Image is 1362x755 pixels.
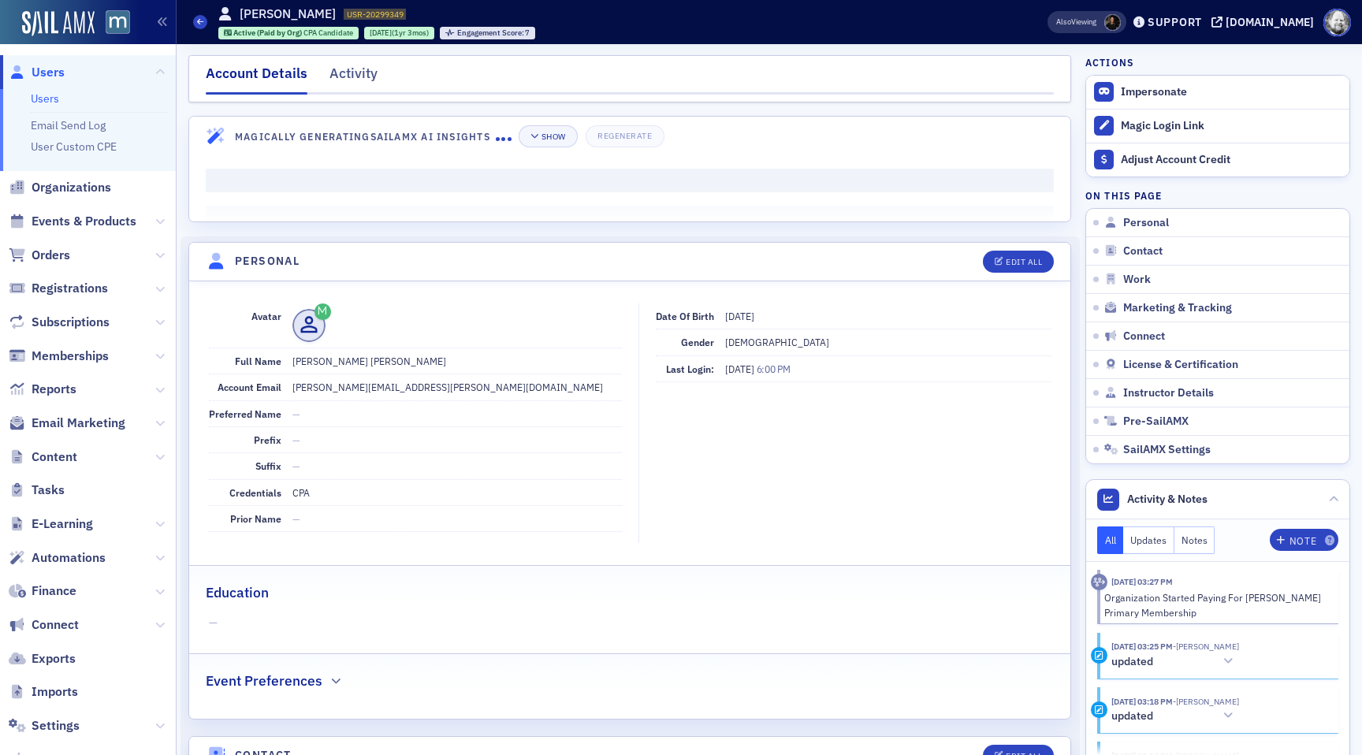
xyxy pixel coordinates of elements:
[9,683,78,701] a: Imports
[370,28,429,38] div: (1yr 3mos)
[1123,415,1189,429] span: Pre-SailAMX
[235,355,281,367] span: Full Name
[206,582,269,603] h2: Education
[1104,590,1327,619] div: Organization Started Paying For [PERSON_NAME] Primary Membership
[32,515,93,533] span: E-Learning
[292,433,300,446] span: —
[218,381,281,393] span: Account Email
[251,310,281,322] span: Avatar
[1111,708,1239,724] button: updated
[206,671,322,691] h2: Event Preferences
[292,459,300,472] span: —
[32,482,65,499] span: Tasks
[9,179,111,196] a: Organizations
[292,348,622,374] dd: [PERSON_NAME] [PERSON_NAME]
[32,549,106,567] span: Automations
[457,29,530,38] div: 7
[31,139,117,154] a: User Custom CPE
[209,407,281,420] span: Preferred Name
[586,125,664,147] button: Regenerate
[1173,696,1239,707] span: Lauren McDonough
[725,329,1051,355] dd: [DEMOGRAPHIC_DATA]
[229,486,281,499] span: Credentials
[656,310,714,322] span: Date of Birth
[1111,709,1153,723] h5: updated
[32,616,79,634] span: Connect
[9,348,109,365] a: Memberships
[1123,301,1232,315] span: Marketing & Tracking
[1111,576,1173,587] time: 6/27/2025 03:27 PM
[1085,55,1134,69] h4: Actions
[32,64,65,81] span: Users
[9,616,79,634] a: Connect
[32,683,78,701] span: Imports
[1123,216,1169,230] span: Personal
[9,549,106,567] a: Automations
[9,314,110,331] a: Subscriptions
[32,448,77,466] span: Content
[440,27,535,39] div: Engagement Score: 7
[1111,655,1153,669] h5: updated
[1123,273,1151,287] span: Work
[1091,701,1107,718] div: Update
[1148,15,1202,29] div: Support
[1123,443,1211,457] span: SailAMX Settings
[1104,14,1121,31] span: Lauren McDonough
[1111,641,1173,652] time: 6/27/2025 03:25 PM
[218,27,359,39] div: Active (Paid by Org): Active (Paid by Org): CPA Candidate
[9,64,65,81] a: Users
[9,482,65,499] a: Tasks
[292,407,300,420] span: —
[1086,143,1349,177] a: Adjust Account Credit
[1111,653,1239,670] button: updated
[9,650,76,668] a: Exports
[1056,17,1071,27] div: Also
[303,28,353,38] span: CPA Candidate
[1123,386,1214,400] span: Instructor Details
[292,480,622,505] dd: CPA
[1289,537,1316,545] div: Note
[1323,9,1351,36] span: Profile
[541,132,566,141] div: Show
[1123,526,1174,554] button: Updates
[292,374,622,400] dd: [PERSON_NAME][EMAIL_ADDRESS][PERSON_NAME][DOMAIN_NAME]
[457,28,526,38] span: Engagement Score :
[235,253,300,270] h4: Personal
[9,247,70,264] a: Orders
[681,336,714,348] span: Gender
[22,11,95,36] img: SailAMX
[31,91,59,106] a: Users
[725,310,754,322] span: [DATE]
[32,280,108,297] span: Registrations
[1111,696,1173,707] time: 6/27/2025 03:18 PM
[1173,641,1239,652] span: Lauren McDonough
[9,415,125,432] a: Email Marketing
[206,63,307,95] div: Account Details
[240,6,336,23] h1: [PERSON_NAME]
[9,280,108,297] a: Registrations
[1056,17,1096,28] span: Viewing
[1086,109,1349,143] button: Magic Login Link
[1091,574,1107,590] div: Activity
[1127,491,1208,508] span: Activity & Notes
[31,118,106,132] a: Email Send Log
[32,717,80,735] span: Settings
[32,348,109,365] span: Memberships
[1085,188,1350,203] h4: On this page
[1123,358,1238,372] span: License & Certification
[1270,529,1338,551] button: Note
[224,28,354,38] a: Active (Paid by Org) CPA Candidate
[1123,329,1165,344] span: Connect
[9,213,136,230] a: Events & Products
[32,314,110,331] span: Subscriptions
[230,512,281,525] span: Prior Name
[1211,17,1319,28] button: [DOMAIN_NAME]
[9,448,77,466] a: Content
[9,381,76,398] a: Reports
[254,433,281,446] span: Prefix
[519,125,578,147] button: Show
[1121,153,1342,167] div: Adjust Account Credit
[1226,15,1314,29] div: [DOMAIN_NAME]
[1006,258,1042,266] div: Edit All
